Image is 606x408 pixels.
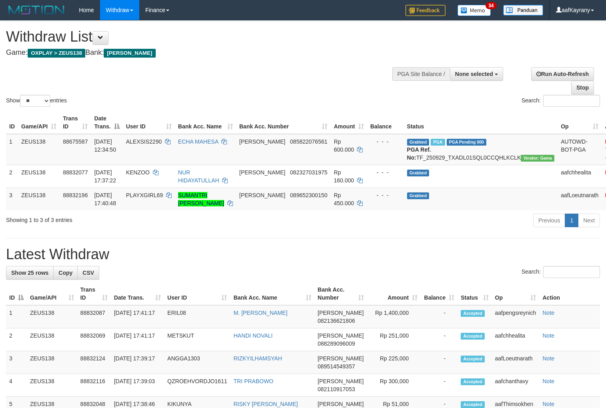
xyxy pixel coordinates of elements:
[164,328,230,351] td: METSKUT
[558,134,602,165] td: AUTOWD-BOT-PGA
[331,111,367,134] th: Amount: activate to sort column ascending
[233,401,298,407] a: RISKY [PERSON_NAME]
[461,356,485,362] span: Accepted
[492,282,540,305] th: Op: activate to sort column ascending
[236,111,331,134] th: Bank Acc. Number: activate to sort column ascending
[461,310,485,317] span: Accepted
[18,111,60,134] th: Game/API: activate to sort column ascending
[164,282,230,305] th: User ID: activate to sort column ascending
[111,328,164,351] td: [DATE] 17:41:17
[334,138,354,153] span: Rp 600.000
[6,246,600,262] h1: Latest Withdraw
[77,266,99,280] a: CSV
[18,165,60,188] td: ZEUS138
[318,401,364,407] span: [PERSON_NAME]
[58,270,72,276] span: Copy
[404,111,558,134] th: Status
[178,169,219,184] a: NUR HIDAYATULLAH
[421,374,458,397] td: -
[233,355,282,362] a: RIZKYILHAMSYAH
[230,282,314,305] th: Bank Acc. Name: activate to sort column ascending
[290,192,327,198] span: Copy 089652300150 to clipboard
[6,4,67,16] img: MOTION_logo.png
[318,363,355,370] span: Copy 089514549357 to clipboard
[367,282,421,305] th: Amount: activate to sort column ascending
[164,374,230,397] td: QZROEHVORDJO1611
[77,374,111,397] td: 88832116
[126,169,150,176] span: KENZOO
[63,169,88,176] span: 88832077
[94,169,116,184] span: [DATE] 17:37:22
[178,138,218,145] a: ECHA MAHESA
[492,328,540,351] td: aafchhealita
[542,378,554,384] a: Note
[28,49,85,58] span: OXPLAY > ZEUS138
[60,111,91,134] th: Trans ID: activate to sort column ascending
[318,340,355,347] span: Copy 088289096009 to clipboard
[543,95,600,107] input: Search:
[565,214,578,227] a: 1
[522,95,600,107] label: Search:
[578,214,600,227] a: Next
[77,282,111,305] th: Trans ID: activate to sort column ascending
[542,332,554,339] a: Note
[492,351,540,374] td: aafLoeutnarath
[533,214,565,227] a: Previous
[6,111,18,134] th: ID
[367,111,404,134] th: Balance
[77,305,111,328] td: 88832087
[370,138,401,146] div: - - -
[164,351,230,374] td: ANGGA1303
[18,134,60,165] td: ZEUS138
[239,138,285,145] span: [PERSON_NAME]
[367,351,421,374] td: Rp 225,000
[27,374,77,397] td: ZEUS138
[421,328,458,351] td: -
[334,192,354,206] span: Rp 450.000
[539,282,600,305] th: Action
[53,266,78,280] a: Copy
[421,351,458,374] td: -
[6,266,54,280] a: Show 25 rows
[6,165,18,188] td: 2
[6,95,67,107] label: Show entries
[6,213,247,224] div: Showing 1 to 3 of 3 entries
[6,188,18,210] td: 3
[492,374,540,397] td: aafchanthavy
[370,191,401,199] div: - - -
[503,5,543,16] img: panduan.png
[370,168,401,176] div: - - -
[492,305,540,328] td: aafpengsreynich
[404,134,558,165] td: TF_250929_TXADL01SQL0CCQHLKCLK
[447,139,487,146] span: PGA Pending
[407,170,429,176] span: Grabbed
[233,332,273,339] a: HANDI NOVALI
[458,282,492,305] th: Status: activate to sort column ascending
[111,282,164,305] th: Date Trans.: activate to sort column ascending
[175,111,236,134] th: Bank Acc. Name: activate to sort column ascending
[91,111,122,134] th: Date Trans.: activate to sort column descending
[6,328,27,351] td: 2
[486,2,496,9] span: 34
[558,111,602,134] th: Op: activate to sort column ascending
[20,95,50,107] select: Showentries
[27,282,77,305] th: Game/API: activate to sort column ascending
[94,138,116,153] span: [DATE] 12:34:50
[571,81,594,94] a: Stop
[367,305,421,328] td: Rp 1,400,000
[367,374,421,397] td: Rp 300,000
[407,139,429,146] span: Grabbed
[558,165,602,188] td: aafchhealita
[233,378,273,384] a: TRI PRABOWO
[6,351,27,374] td: 3
[233,310,287,316] a: M. [PERSON_NAME]
[543,266,600,278] input: Search:
[18,188,60,210] td: ZEUS138
[104,49,155,58] span: [PERSON_NAME]
[458,5,491,16] img: Button%20Memo.svg
[111,351,164,374] td: [DATE] 17:39:17
[334,169,354,184] span: Rp 160.000
[407,192,429,199] span: Grabbed
[77,351,111,374] td: 88832124
[126,138,162,145] span: ALEXSIS2290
